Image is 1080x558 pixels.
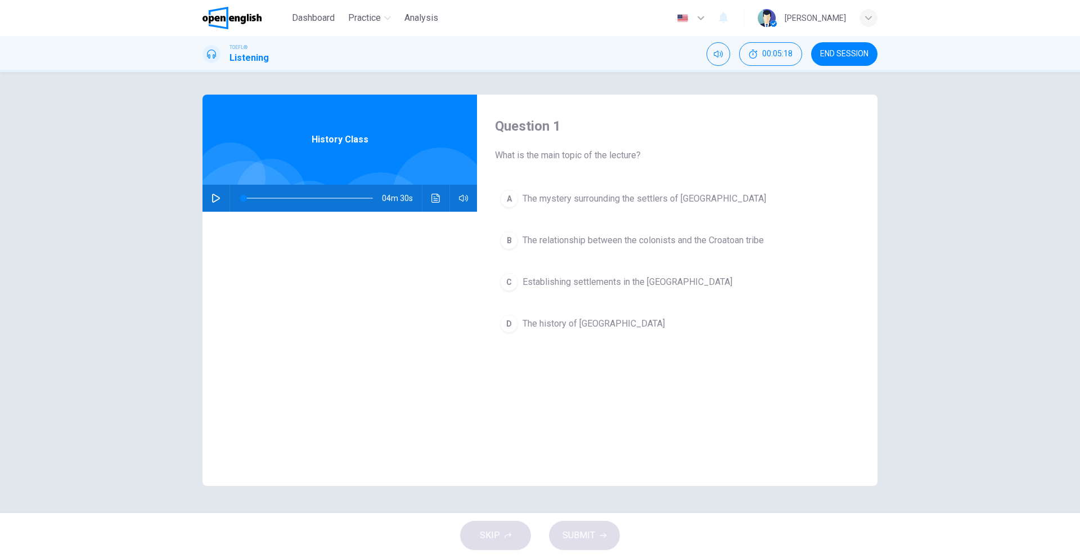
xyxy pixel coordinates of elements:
div: Mute [706,42,730,66]
button: CEstablishing settlements in the [GEOGRAPHIC_DATA] [495,268,859,296]
span: Practice [348,11,381,25]
button: DThe history of [GEOGRAPHIC_DATA] [495,310,859,338]
span: Establishing settlements in the [GEOGRAPHIC_DATA] [523,275,732,289]
div: A [500,190,518,208]
img: OpenEnglish logo [202,7,262,29]
div: Hide [739,42,802,66]
div: D [500,315,518,333]
span: What is the main topic of the lecture? [495,149,859,162]
span: 04m 30s [382,185,422,212]
img: History Class [202,212,477,486]
span: History Class [312,133,368,146]
div: C [500,273,518,291]
div: [PERSON_NAME] [785,11,846,25]
div: B [500,231,518,249]
span: The mystery surrounding the settlers of [GEOGRAPHIC_DATA] [523,192,766,206]
button: END SESSION [811,42,877,66]
button: BThe relationship between the colonists and the Croatoan tribe [495,226,859,255]
button: Analysis [400,8,443,28]
img: Profile picture [758,9,776,27]
button: Click to see the audio transcription [427,185,445,212]
button: 00:05:18 [739,42,802,66]
h4: Question 1 [495,117,859,135]
span: 00:05:18 [762,50,793,59]
span: The history of [GEOGRAPHIC_DATA] [523,317,665,331]
button: Practice [344,8,395,28]
span: Analysis [404,11,438,25]
span: TOEFL® [229,43,247,51]
button: AThe mystery surrounding the settlers of [GEOGRAPHIC_DATA] [495,185,859,213]
a: OpenEnglish logo [202,7,287,29]
h1: Listening [229,51,269,65]
span: Dashboard [292,11,335,25]
img: en [676,14,690,23]
span: END SESSION [820,50,868,59]
button: Dashboard [287,8,339,28]
span: The relationship between the colonists and the Croatoan tribe [523,234,764,247]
